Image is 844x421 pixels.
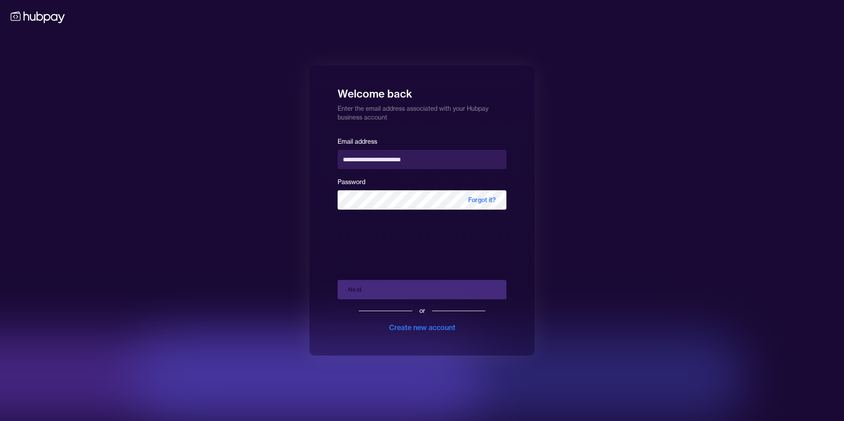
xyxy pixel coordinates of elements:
[338,101,506,122] p: Enter the email address associated with your Hubpay business account
[389,322,455,333] div: Create new account
[338,81,506,101] h1: Welcome back
[419,306,425,315] div: or
[458,190,506,210] span: Forgot it?
[338,138,377,145] label: Email address
[338,178,365,186] label: Password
